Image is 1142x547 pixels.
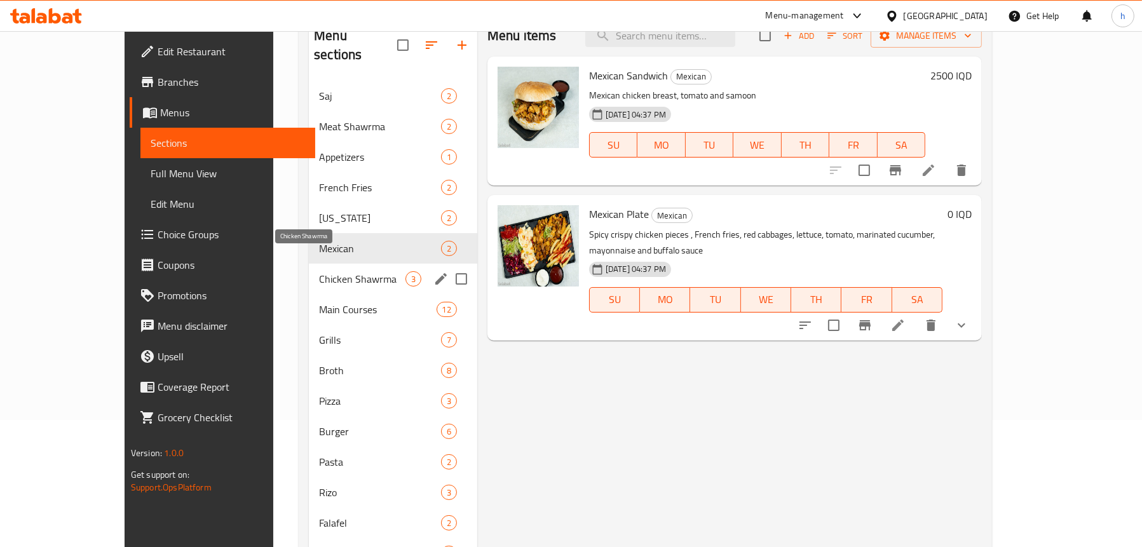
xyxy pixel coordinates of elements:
span: 7 [442,334,456,346]
div: Menu-management [766,8,844,24]
span: Edit Restaurant [158,44,305,59]
span: FR [834,136,872,154]
a: Grocery Checklist [130,402,315,433]
div: [GEOGRAPHIC_DATA] [904,9,988,23]
div: Saj [319,88,441,104]
div: Pasta [319,454,441,469]
span: 12 [437,304,456,316]
a: Branches [130,67,315,97]
div: Mexican [651,208,693,223]
span: [DATE] 04:37 PM [601,263,671,275]
span: Mexican [652,208,692,223]
span: Sort [827,29,862,43]
button: sort-choices [790,310,820,341]
div: items [441,424,457,439]
h2: Menu sections [314,26,397,64]
div: Chicken Shawrma3edit [309,264,477,294]
a: Coverage Report [130,372,315,402]
span: SA [897,290,937,309]
input: search [585,25,735,47]
div: Main Courses12 [309,294,477,325]
span: Add [782,29,816,43]
span: Sections [151,135,305,151]
span: Branches [158,74,305,90]
a: Promotions [130,280,315,311]
span: Select to update [820,312,847,339]
button: WE [733,132,781,158]
a: Menu disclaimer [130,311,315,341]
a: Support.OpsPlatform [131,479,212,496]
h2: Menu items [487,26,557,45]
a: Sections [140,128,315,158]
div: Mexican [670,69,712,84]
div: Appetizers [319,149,441,165]
div: Mexican2 [309,233,477,264]
span: Get support on: [131,466,189,483]
span: MO [645,290,685,309]
span: Grills [319,332,441,348]
span: 6 [442,426,456,438]
span: 3 [406,273,421,285]
span: 2 [442,90,456,102]
span: Rizo [319,485,441,500]
span: 8 [442,365,456,377]
span: Coverage Report [158,379,305,395]
div: items [441,149,457,165]
button: TU [686,132,733,158]
span: 3 [442,487,456,499]
span: Falafel [319,515,441,530]
span: [DATE] 04:37 PM [601,109,671,121]
a: Edit Menu [140,189,315,219]
p: Mexican chicken breast, tomato and samoon [589,88,925,104]
span: Chicken Shawrma [319,271,405,287]
span: WE [746,290,786,309]
span: French Fries [319,180,441,195]
span: 2 [442,182,456,194]
span: Full Menu View [151,166,305,181]
button: Sort [824,26,866,46]
span: Sort items [819,26,871,46]
a: Edit menu item [921,163,936,178]
a: Full Menu View [140,158,315,189]
span: [US_STATE] [319,210,441,226]
div: items [441,485,457,500]
span: Mexican [319,241,441,256]
div: items [441,515,457,530]
span: 2 [442,517,456,529]
span: Main Courses [319,302,436,317]
button: FR [829,132,877,158]
div: Grills7 [309,325,477,355]
span: SA [883,136,920,154]
span: Burger [319,424,441,439]
span: TH [787,136,824,154]
div: Falafel2 [309,508,477,538]
div: Pizza3 [309,386,477,416]
div: Broth8 [309,355,477,386]
button: SU [589,287,640,313]
h6: 2500 IQD [930,67,972,84]
span: Menu disclaimer [158,318,305,334]
span: Pizza [319,393,441,409]
div: Kentucky [319,210,441,226]
div: Pasta2 [309,447,477,477]
div: items [441,332,457,348]
button: delete [946,155,977,186]
button: WE [741,287,791,313]
span: 2 [442,121,456,133]
button: delete [916,310,946,341]
button: Branch-specific-item [880,155,911,186]
span: 2 [442,243,456,255]
span: Upsell [158,349,305,364]
button: Add section [447,30,477,60]
div: items [441,210,457,226]
span: WE [738,136,776,154]
a: Edit menu item [890,318,906,333]
button: edit [432,269,451,288]
span: 2 [442,456,456,468]
div: items [441,393,457,409]
svg: Show Choices [954,318,969,333]
span: Choice Groups [158,227,305,242]
span: TU [695,290,735,309]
